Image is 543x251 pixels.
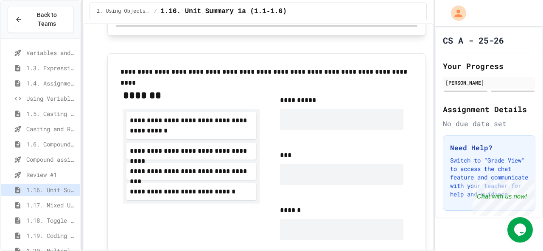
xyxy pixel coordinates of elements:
[26,109,77,118] span: 1.5. Casting and Ranges of Values
[26,79,77,88] span: 1.4. Assignment and Input
[507,217,535,243] iframe: chat widget
[473,180,535,216] iframe: chat widget
[450,156,528,199] p: Switch to "Grade View" to access the chat feature and communicate with your teacher for help and ...
[26,185,77,194] span: 1.16. Unit Summary 1a (1.1-1.6)
[443,103,535,115] h2: Assignment Details
[26,140,77,149] span: 1.6. Compound Assignment Operators
[26,155,77,164] span: Compound assignment operators - Quiz
[443,119,535,129] div: No due date set
[26,94,77,103] span: Using Variables & Input
[160,6,287,17] span: 1.16. Unit Summary 1a (1.1-1.6)
[442,3,468,23] div: My Account
[443,60,535,72] h2: Your Progress
[26,231,77,240] span: 1.19. Coding Practice 1a (1.1-1.6)
[97,8,151,15] span: 1. Using Objects and Methods
[26,216,77,225] span: 1.18. Toggle Mixed Up or Write Code Practice 1.1-1.6
[26,63,77,72] span: 1.3. Expressions and Output [New]
[154,8,157,15] span: /
[26,201,77,210] span: 1.17. Mixed Up Code Practice 1.1-1.6
[28,11,66,28] span: Back to Teams
[26,124,77,133] span: Casting and Ranges of variables - Quiz
[450,143,528,153] h3: Need Help?
[445,79,533,86] div: [PERSON_NAME]
[26,48,77,57] span: Variables and Data Types - Quiz
[26,170,77,179] span: Review #1
[8,6,73,33] button: Back to Teams
[443,34,504,46] h1: CS A - 25-26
